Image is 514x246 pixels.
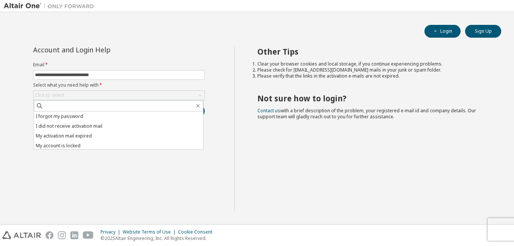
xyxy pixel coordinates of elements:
img: Altair One [4,2,98,10]
li: Please verify that the links in the activation e-mails are not expired. [257,73,488,79]
h2: Other Tips [257,47,488,57]
h2: Not sure how to login? [257,93,488,103]
li: Clear your browser cookies and local storage, if you continue experiencing problems. [257,61,488,67]
img: altair_logo.svg [2,231,41,239]
img: youtube.svg [83,231,94,239]
p: © 2025 Altair Engineering, Inc. All Rights Reserved. [100,235,217,241]
div: Account and Login Help [33,47,170,53]
img: instagram.svg [58,231,66,239]
li: Please check for [EMAIL_ADDRESS][DOMAIN_NAME] mails in your junk or spam folder. [257,67,488,73]
a: Contact us [257,107,280,114]
img: facebook.svg [46,231,53,239]
label: Select what you need help with [33,82,205,88]
label: Email [33,62,205,68]
div: Click to select [33,91,204,100]
div: Privacy [100,229,123,235]
div: Website Terms of Use [123,229,178,235]
li: I forgot my password [34,112,203,121]
img: linkedin.svg [70,231,78,239]
button: Sign Up [465,25,501,38]
div: Cookie Consent [178,229,217,235]
button: Login [424,25,461,38]
span: with a brief description of the problem, your registered e-mail id and company details. Our suppo... [257,107,476,120]
div: Click to select [35,92,64,98]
